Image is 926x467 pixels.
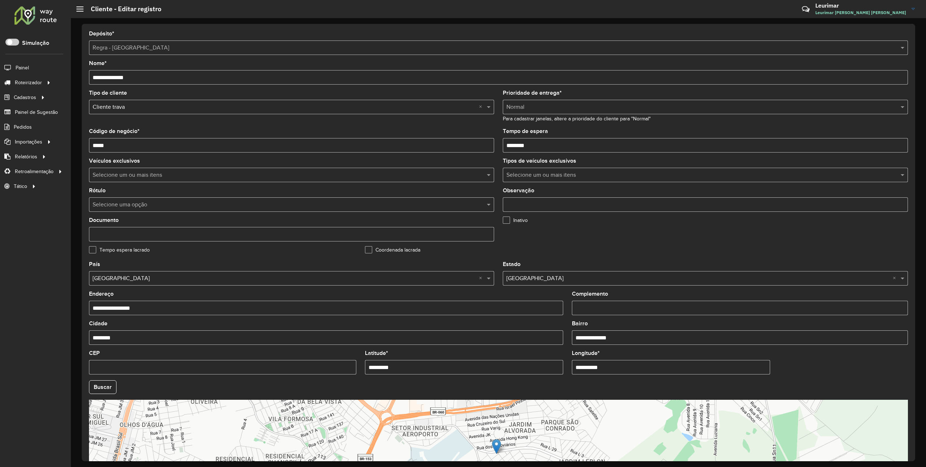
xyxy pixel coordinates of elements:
[89,157,140,165] label: Veículos exclusivos
[15,108,58,116] span: Painel de Sugestão
[89,380,116,394] button: Buscar
[572,349,600,357] label: Longitude
[89,216,119,224] label: Documento
[798,1,814,17] a: Contato Rápido
[15,79,42,86] span: Roteirizador
[572,290,608,298] label: Complemento
[89,89,127,97] label: Tipo de cliente
[84,5,161,13] h2: Cliente - Editar registro
[503,186,534,195] label: Observação
[503,116,651,121] small: Para cadastrar janelas, altere a prioridade do cliente para "Normal"
[89,290,114,298] label: Endereço
[503,127,548,136] label: Tempo de espera
[89,319,107,328] label: Cidade
[89,127,140,136] label: Código de negócio
[15,168,54,175] span: Retroalimentação
[89,260,100,269] label: País
[89,59,107,68] label: Nome
[815,2,906,9] h3: Leurimar
[365,246,420,254] label: Coordenada lacrada
[89,349,100,357] label: CEP
[22,39,49,47] label: Simulação
[14,123,32,131] span: Pedidos
[503,89,562,97] label: Prioridade de entrega
[15,153,37,160] span: Relatórios
[572,319,588,328] label: Bairro
[503,260,521,269] label: Estado
[893,274,899,283] span: Clear all
[479,103,485,111] span: Clear all
[89,246,150,254] label: Tempo espera lacrado
[14,183,27,190] span: Tático
[479,274,485,283] span: Clear all
[15,138,42,146] span: Importações
[365,349,388,357] label: Latitude
[14,94,36,101] span: Cadastros
[89,29,114,38] label: Depósito
[492,439,501,454] img: Marker
[815,9,906,16] span: Leurimar [PERSON_NAME] [PERSON_NAME]
[503,217,528,224] label: Inativo
[89,186,106,195] label: Rótulo
[503,157,576,165] label: Tipos de veículos exclusivos
[16,64,29,72] span: Painel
